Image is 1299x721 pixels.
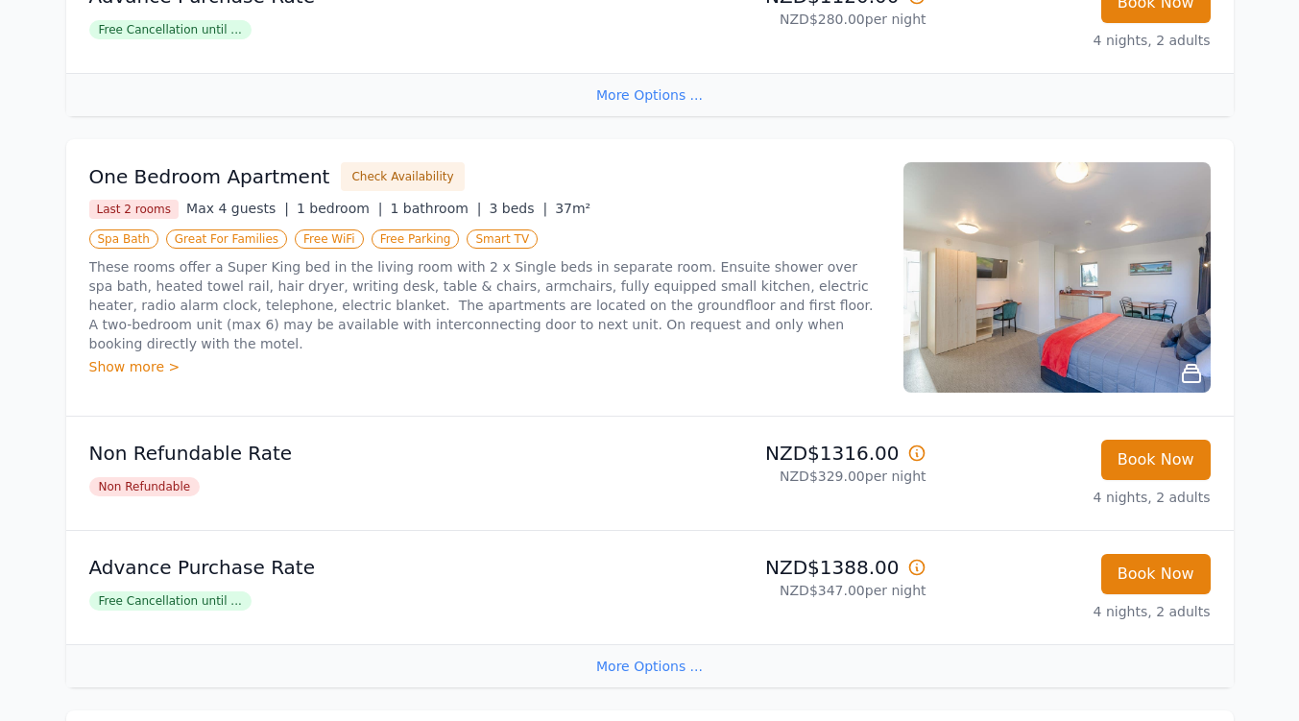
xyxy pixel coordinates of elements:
[555,201,590,216] span: 37m²
[658,467,926,486] p: NZD$329.00 per night
[467,229,538,249] span: Smart TV
[658,440,926,467] p: NZD$1316.00
[89,477,201,496] span: Non Refundable
[658,581,926,600] p: NZD$347.00 per night
[1101,440,1211,480] button: Book Now
[341,162,464,191] button: Check Availability
[166,229,287,249] span: Great For Families
[490,201,548,216] span: 3 beds |
[942,602,1211,621] p: 4 nights, 2 adults
[89,440,642,467] p: Non Refundable Rate
[89,357,880,376] div: Show more >
[89,257,880,353] p: These rooms offer a Super King bed in the living room with 2 x Single beds in separate room. Ensu...
[89,20,252,39] span: Free Cancellation until ...
[658,10,926,29] p: NZD$280.00 per night
[66,644,1234,687] div: More Options ...
[89,591,252,611] span: Free Cancellation until ...
[390,201,481,216] span: 1 bathroom |
[372,229,460,249] span: Free Parking
[186,201,289,216] span: Max 4 guests |
[942,31,1211,50] p: 4 nights, 2 adults
[89,229,158,249] span: Spa Bath
[295,229,364,249] span: Free WiFi
[89,554,642,581] p: Advance Purchase Rate
[658,554,926,581] p: NZD$1388.00
[89,163,330,190] h3: One Bedroom Apartment
[89,200,180,219] span: Last 2 rooms
[1101,554,1211,594] button: Book Now
[297,201,383,216] span: 1 bedroom |
[66,73,1234,116] div: More Options ...
[942,488,1211,507] p: 4 nights, 2 adults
